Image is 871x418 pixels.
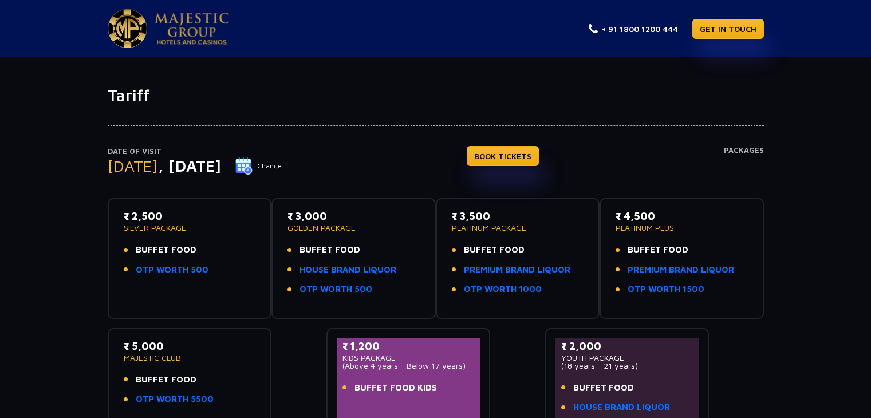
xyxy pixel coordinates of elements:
[108,146,282,157] p: Date of Visit
[136,393,214,406] a: OTP WORTH 5500
[155,13,229,45] img: Majestic Pride
[573,401,670,414] a: HOUSE BRAND LIQUOR
[464,283,542,296] a: OTP WORTH 1000
[467,146,539,166] a: BOOK TICKETS
[342,338,475,354] p: ₹ 1,200
[108,86,764,105] h1: Tariff
[299,283,372,296] a: OTP WORTH 500
[342,362,475,370] p: (Above 4 years - Below 17 years)
[628,263,734,277] a: PREMIUM BRAND LIQUOR
[354,381,437,395] span: BUFFET FOOD KIDS
[136,373,196,387] span: BUFFET FOOD
[287,208,420,224] p: ₹ 3,000
[299,243,360,257] span: BUFFET FOOD
[452,224,584,232] p: PLATINUM PACKAGE
[692,19,764,39] a: GET IN TOUCH
[561,362,693,370] p: (18 years - 21 years)
[561,338,693,354] p: ₹ 2,000
[342,354,475,362] p: KIDS PACKAGE
[628,243,688,257] span: BUFFET FOOD
[464,243,525,257] span: BUFFET FOOD
[136,263,208,277] a: OTP WORTH 500
[158,156,221,175] span: , [DATE]
[616,224,748,232] p: PLATINUM PLUS
[616,208,748,224] p: ₹ 4,500
[136,243,196,257] span: BUFFET FOOD
[589,23,678,35] a: + 91 1800 1200 444
[235,157,282,175] button: Change
[299,263,396,277] a: HOUSE BRAND LIQUOR
[124,354,256,362] p: MAJESTIC CLUB
[108,156,158,175] span: [DATE]
[464,263,570,277] a: PREMIUM BRAND LIQUOR
[573,381,634,395] span: BUFFET FOOD
[124,338,256,354] p: ₹ 5,000
[287,224,420,232] p: GOLDEN PACKAGE
[124,208,256,224] p: ₹ 2,500
[452,208,584,224] p: ₹ 3,500
[628,283,704,296] a: OTP WORTH 1500
[108,9,147,48] img: Majestic Pride
[124,224,256,232] p: SILVER PACKAGE
[561,354,693,362] p: YOUTH PACKAGE
[724,146,764,187] h4: Packages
